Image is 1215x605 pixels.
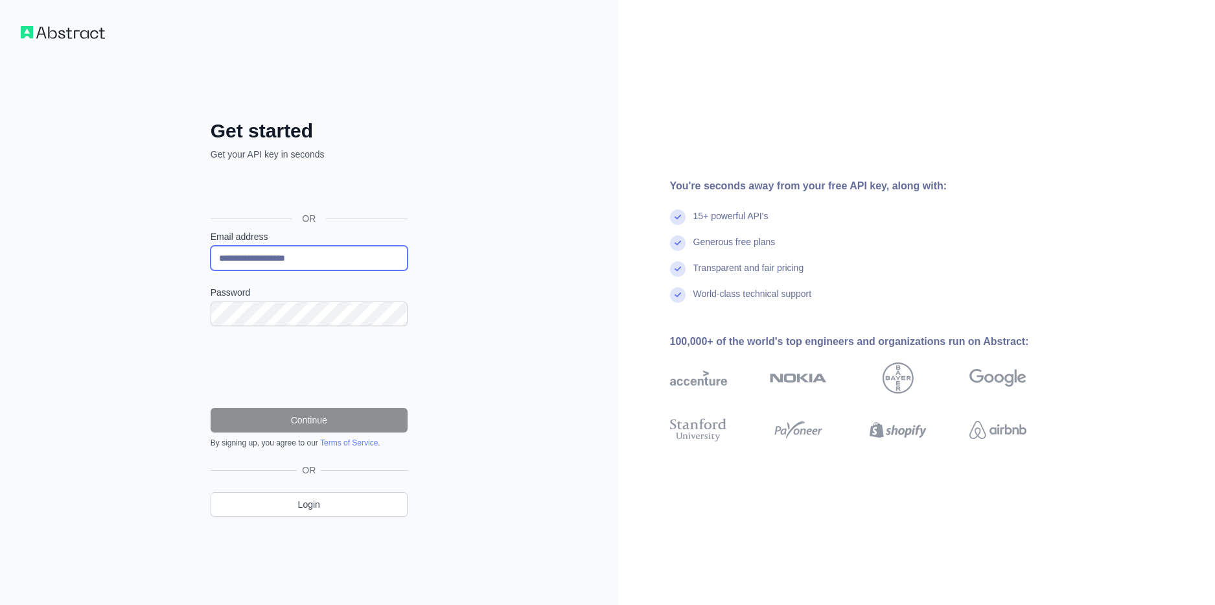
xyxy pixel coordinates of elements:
img: nokia [770,362,827,394]
label: Email address [211,230,408,243]
div: 100,000+ of the world's top engineers and organizations run on Abstract: [670,334,1068,350]
div: You're seconds away from your free API key, along with: [670,178,1068,194]
img: shopify [870,416,927,444]
h2: Get started [211,119,408,143]
div: Generous free plans [693,235,776,261]
a: Terms of Service [320,438,378,447]
img: check mark [670,235,686,251]
img: check mark [670,287,686,303]
img: payoneer [770,416,827,444]
img: google [969,362,1026,394]
img: check mark [670,209,686,225]
div: By signing up, you agree to our . [211,438,408,448]
img: bayer [883,362,914,394]
button: Continue [211,408,408,433]
img: check mark [670,261,686,277]
img: airbnb [969,416,1026,444]
label: Password [211,286,408,299]
div: 15+ powerful API's [693,209,769,235]
div: World-class technical support [693,287,812,313]
span: OR [297,464,321,477]
img: stanford university [670,416,727,444]
div: Transparent and fair pricing [693,261,804,287]
a: Login [211,492,408,517]
span: OR [292,212,326,225]
iframe: reCAPTCHA [211,342,408,392]
img: accenture [670,362,727,394]
img: Workflow [21,26,105,39]
iframe: Кнопка "Войти с аккаунтом Google" [204,175,411,204]
p: Get your API key in seconds [211,148,408,161]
